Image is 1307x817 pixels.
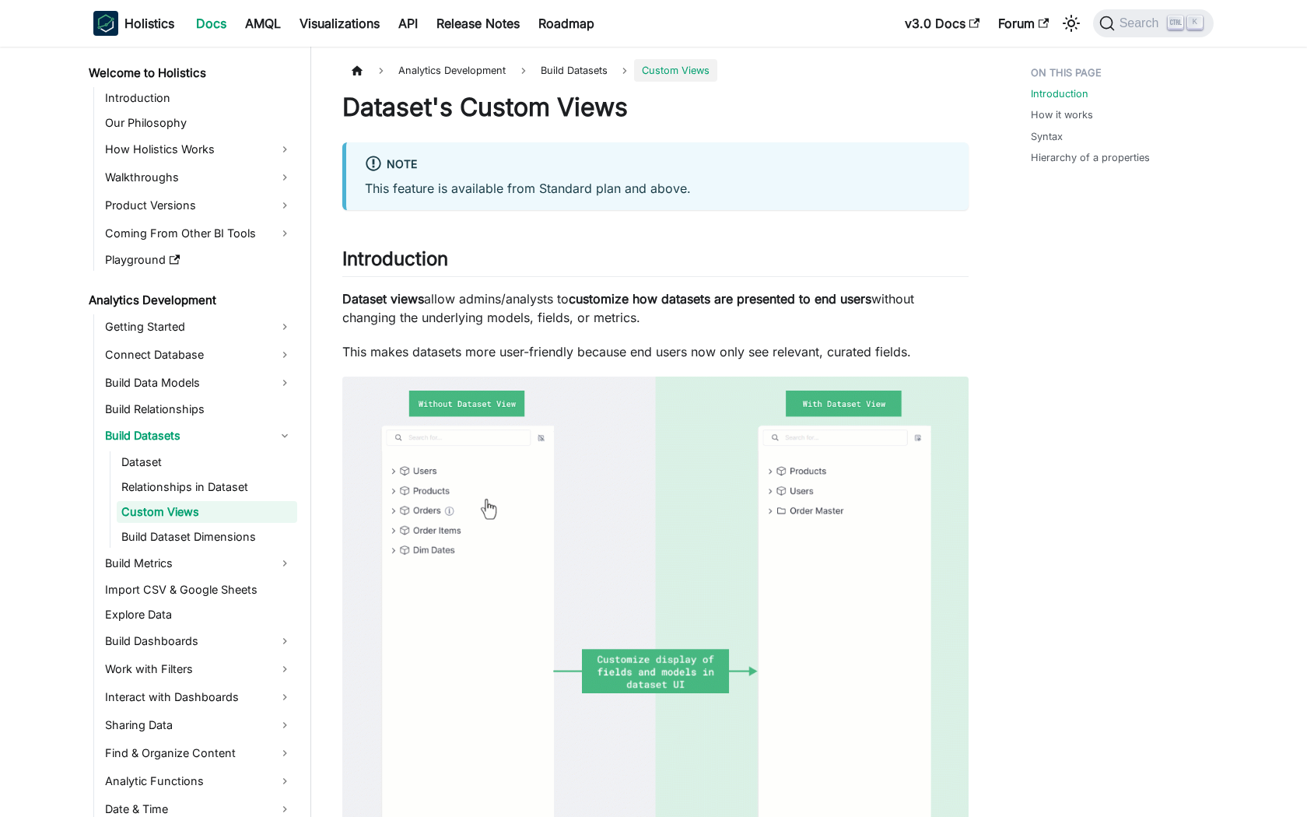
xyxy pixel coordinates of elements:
a: Docs [187,11,236,36]
a: Home page [342,59,372,82]
p: This makes datasets more user-friendly because end users now only see relevant, curated fields. [342,342,969,361]
a: Dataset [117,451,297,473]
a: Build Relationships [100,398,297,420]
a: Build Metrics [100,551,297,576]
a: Hierarchy of a properties [1031,150,1150,165]
button: Switch between dark and light mode (currently light mode) [1059,11,1084,36]
span: Build Datasets [533,59,615,82]
a: Visualizations [290,11,389,36]
a: Relationships in Dataset [117,476,297,498]
a: Sharing Data [100,713,297,738]
span: Search [1115,16,1169,30]
a: Product Versions [100,193,297,218]
a: Forum [989,11,1058,36]
a: How it works [1031,107,1093,122]
strong: Dataset views [342,291,424,307]
a: How Holistics Works [100,137,297,162]
h1: Dataset's Custom Views [342,92,969,123]
a: Getting Started [100,314,297,339]
a: Build Dataset Dimensions [117,526,297,548]
nav: Docs sidebar [78,47,311,817]
p: This feature is available from Standard plan and above. [365,179,950,198]
a: Walkthroughs [100,165,297,190]
a: Release Notes [427,11,529,36]
a: HolisticsHolistics [93,11,174,36]
button: Search (Ctrl+K) [1093,9,1214,37]
a: Analytic Functions [100,769,297,794]
a: Analytics Development [84,289,297,311]
a: Connect Database [100,342,297,367]
a: Introduction [1031,86,1088,101]
a: Custom Views [117,501,297,523]
a: Build Data Models [100,370,297,395]
nav: Breadcrumbs [342,59,969,82]
a: Build Dashboards [100,629,297,654]
a: Coming From Other BI Tools [100,221,297,246]
span: Custom Views [634,59,717,82]
div: Note [365,155,950,175]
a: Import CSV & Google Sheets [100,579,297,601]
b: Holistics [124,14,174,33]
kbd: K [1187,16,1203,30]
a: Welcome to Holistics [84,62,297,84]
a: Syntax [1031,129,1063,144]
a: AMQL [236,11,290,36]
a: Interact with Dashboards [100,685,297,710]
a: Introduction [100,87,297,109]
a: v3.0 Docs [895,11,989,36]
span: Analytics Development [391,59,513,82]
img: Holistics [93,11,118,36]
a: Build Datasets [100,423,297,448]
a: Our Philosophy [100,112,297,134]
a: Work with Filters [100,657,297,682]
h2: Introduction [342,247,969,277]
p: allow admins/analysts to without changing the underlying models, fields, or metrics. [342,289,969,327]
a: Playground [100,249,297,271]
a: API [389,11,427,36]
strong: customize how datasets are presented to end users [569,291,871,307]
a: Roadmap [529,11,604,36]
a: Find & Organize Content [100,741,297,766]
a: Explore Data [100,604,297,626]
